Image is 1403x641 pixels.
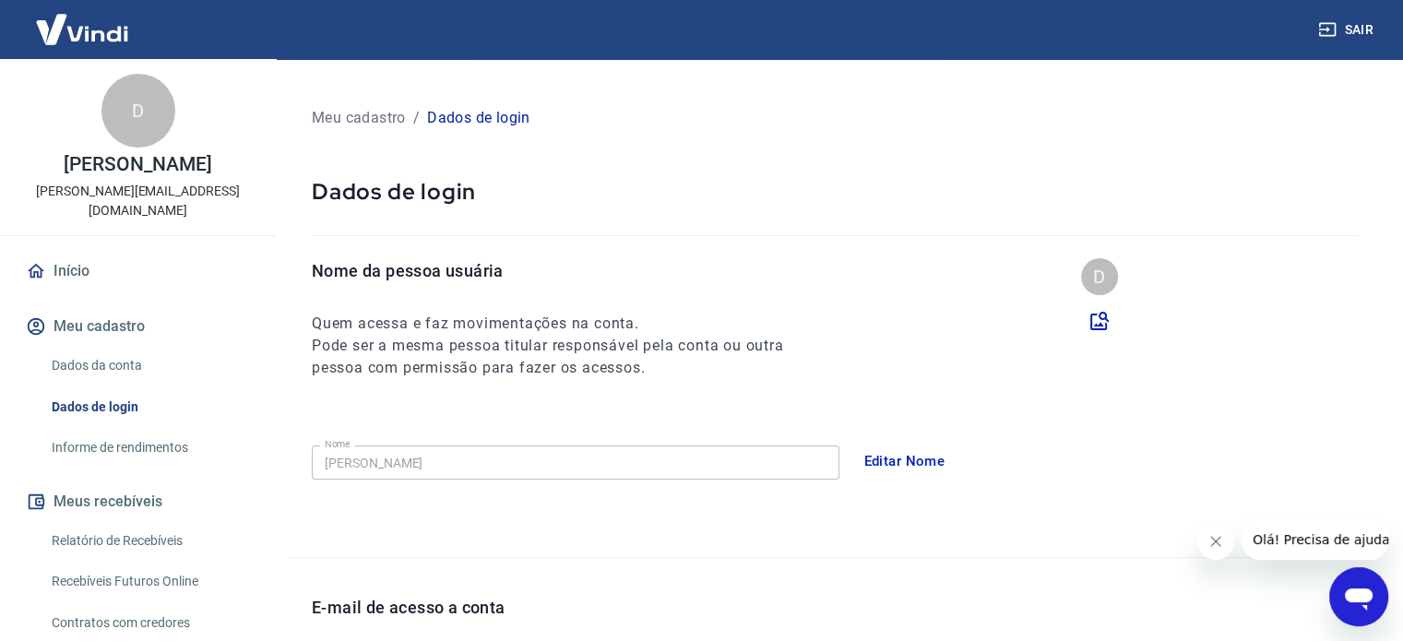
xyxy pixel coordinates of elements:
a: Dados de login [44,388,254,426]
a: Relatório de Recebíveis [44,522,254,560]
a: Recebíveis Futuros Online [44,563,254,600]
span: Olá! Precisa de ajuda? [11,13,155,28]
iframe: Botão para abrir a janela de mensagens [1329,567,1388,626]
a: Início [22,251,254,291]
button: Sair [1314,13,1381,47]
a: Dados da conta [44,347,254,385]
p: [PERSON_NAME] [64,155,211,174]
p: Dados de login [427,107,530,129]
iframe: Fechar mensagem [1197,523,1234,560]
a: Informe de rendimentos [44,429,254,467]
p: Nome da pessoa usuária [312,258,817,283]
button: Editar Nome [854,442,956,481]
div: D [1081,258,1118,295]
button: Meus recebíveis [22,481,254,522]
p: E-mail de acesso a conta [312,595,505,620]
div: D [101,74,175,148]
img: Vindi [22,1,142,57]
p: Meu cadastro [312,107,406,129]
p: [PERSON_NAME][EMAIL_ADDRESS][DOMAIN_NAME] [15,182,261,220]
iframe: Mensagem da empresa [1242,519,1388,560]
p: Dados de login [312,177,1359,206]
h6: Pode ser a mesma pessoa titular responsável pela conta ou outra pessoa com permissão para fazer o... [312,335,817,379]
p: / [413,107,420,129]
h6: Quem acessa e faz movimentações na conta. [312,313,817,335]
label: Nome [325,437,351,451]
button: Meu cadastro [22,306,254,347]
